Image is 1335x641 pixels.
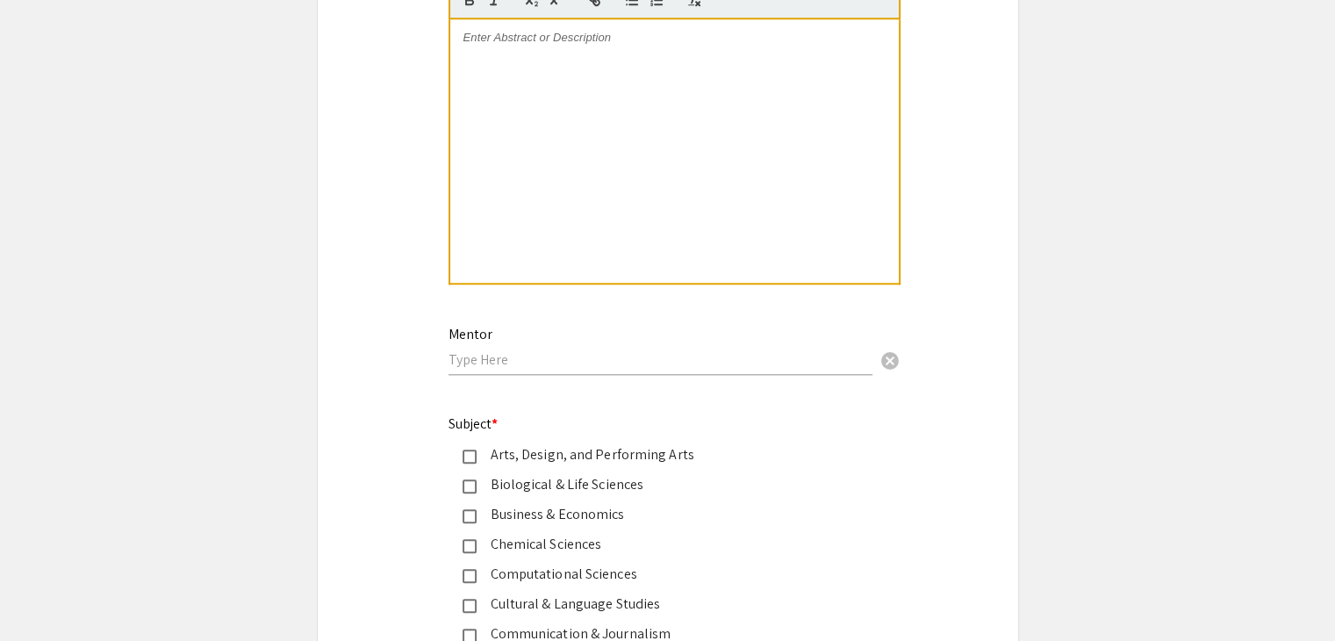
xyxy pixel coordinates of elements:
[13,562,75,628] iframe: Chat
[477,504,845,525] div: Business & Economics
[477,594,845,615] div: Cultural & Language Studies
[477,564,845,585] div: Computational Sciences
[879,350,901,371] span: cancel
[449,325,492,343] mat-label: Mentor
[872,342,908,378] button: Clear
[449,350,872,369] input: Type Here
[449,414,499,433] mat-label: Subject
[477,444,845,465] div: Arts, Design, and Performing Arts
[477,474,845,495] div: Biological & Life Sciences
[477,534,845,555] div: Chemical Sciences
